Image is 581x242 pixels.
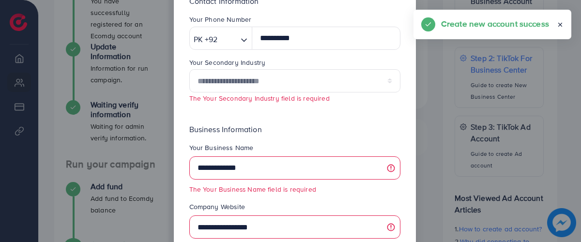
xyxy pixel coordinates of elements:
[441,17,549,30] h5: Create new account success
[189,93,330,103] small: The Your Secondary Industry field is required
[189,184,400,194] small: The Your Business Name field is required
[189,123,400,135] p: Business Information
[189,202,400,215] legend: Company Website
[220,31,237,46] input: Search for option
[189,58,266,67] label: Your Secondary Industry
[189,27,253,50] div: Search for option
[194,32,203,46] span: PK
[189,15,252,24] label: Your Phone Number
[189,143,400,156] legend: Your Business Name
[205,32,217,46] span: +92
